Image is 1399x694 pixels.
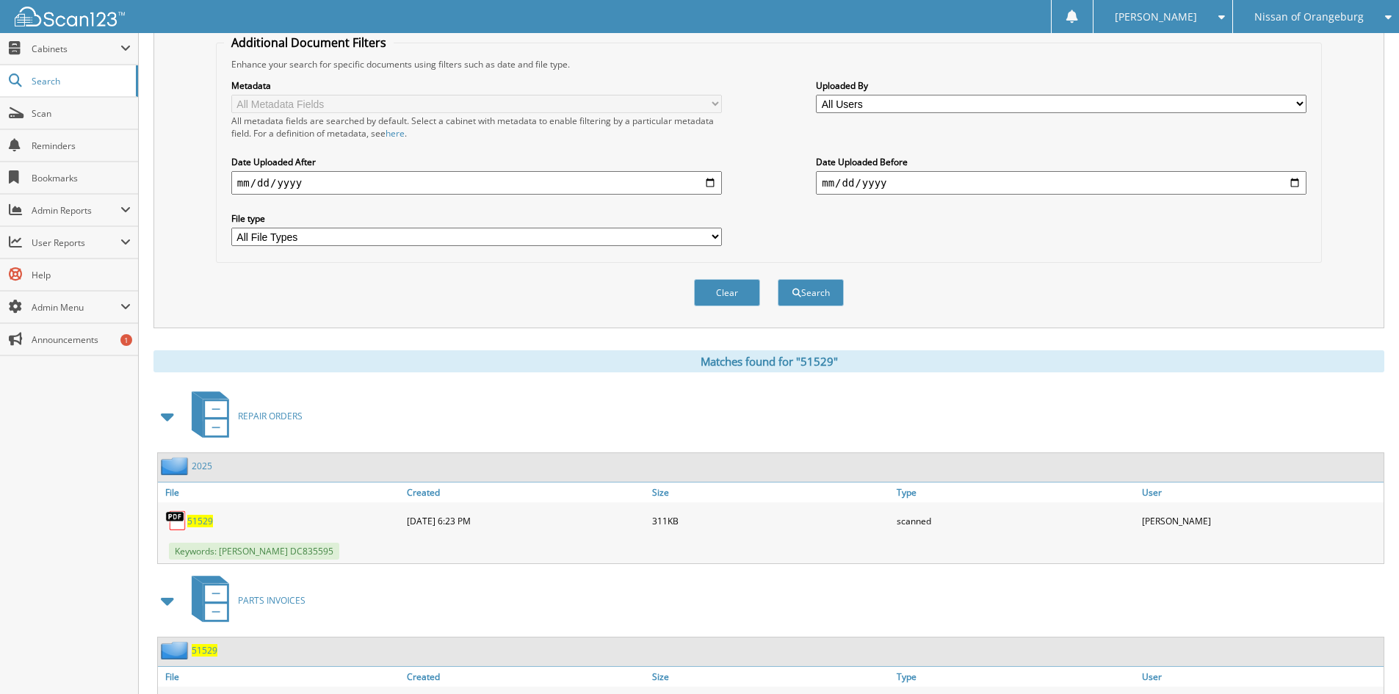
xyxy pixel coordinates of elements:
[32,172,131,184] span: Bookmarks
[32,204,120,217] span: Admin Reports
[1326,623,1399,694] iframe: Chat Widget
[165,510,187,532] img: PDF.png
[161,457,192,475] img: folder2.png
[648,506,894,535] div: 311KB
[386,127,405,140] a: here
[32,107,131,120] span: Scan
[403,482,648,502] a: Created
[183,387,303,445] a: REPAIR ORDERS
[231,212,722,225] label: File type
[32,43,120,55] span: Cabinets
[183,571,306,629] a: PARTS INVOICES
[893,482,1138,502] a: Type
[158,667,403,687] a: File
[893,667,1138,687] a: Type
[161,641,192,659] img: folder2.png
[816,171,1306,195] input: end
[153,350,1384,372] div: Matches found for "51529"
[32,301,120,314] span: Admin Menu
[1115,12,1197,21] span: [PERSON_NAME]
[816,79,1306,92] label: Uploaded By
[1138,506,1384,535] div: [PERSON_NAME]
[158,482,403,502] a: File
[32,333,131,346] span: Announcements
[192,644,217,657] a: 51529
[648,482,894,502] a: Size
[32,75,129,87] span: Search
[648,667,894,687] a: Size
[231,156,722,168] label: Date Uploaded After
[403,667,648,687] a: Created
[15,7,125,26] img: scan123-logo-white.svg
[231,115,722,140] div: All metadata fields are searched by default. Select a cabinet with metadata to enable filtering b...
[403,506,648,535] div: [DATE] 6:23 PM
[238,410,303,422] span: REPAIR ORDERS
[224,35,394,51] legend: Additional Document Filters
[169,543,339,560] span: Keywords: [PERSON_NAME] DC835595
[32,269,131,281] span: Help
[187,515,213,527] a: 51529
[32,140,131,152] span: Reminders
[231,79,722,92] label: Metadata
[120,334,132,346] div: 1
[893,506,1138,535] div: scanned
[778,279,844,306] button: Search
[1254,12,1364,21] span: Nissan of Orangeburg
[1138,667,1384,687] a: User
[192,460,212,472] a: 2025
[816,156,1306,168] label: Date Uploaded Before
[32,236,120,249] span: User Reports
[231,171,722,195] input: start
[1138,482,1384,502] a: User
[238,594,306,607] span: PARTS INVOICES
[224,58,1314,71] div: Enhance your search for specific documents using filters such as date and file type.
[694,279,760,306] button: Clear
